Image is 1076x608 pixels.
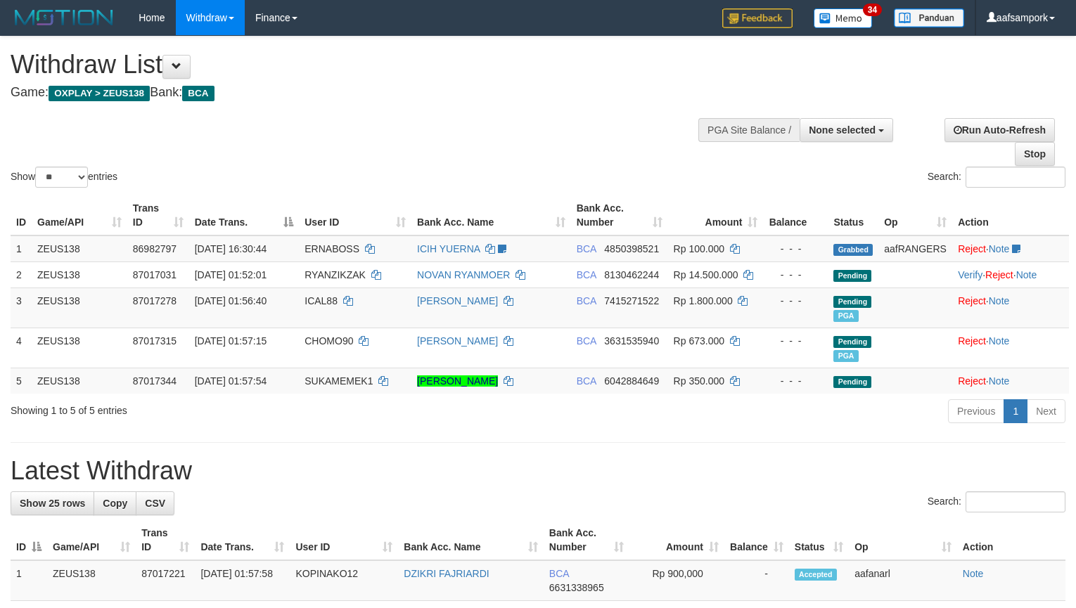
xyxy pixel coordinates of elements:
span: [DATE] 01:57:54 [195,375,267,387]
td: · [952,368,1069,394]
h1: Latest Withdraw [11,457,1065,485]
th: Date Trans.: activate to sort column ascending [195,520,290,560]
a: Verify [958,269,982,280]
th: Action [957,520,1065,560]
span: Copy 8130462244 to clipboard [604,269,659,280]
span: RYANZIKZAK [305,269,366,280]
span: BCA [577,335,596,347]
span: CHOMO90 [305,335,353,347]
h1: Withdraw List [11,51,703,79]
a: 1 [1004,399,1027,423]
a: Reject [958,335,986,347]
span: Marked by aafanarl [833,350,858,362]
a: Note [989,335,1010,347]
td: · [952,287,1069,328]
span: BCA [577,243,596,254]
span: BCA [182,86,214,101]
span: ERNABOSS [305,243,359,254]
span: CSV [145,498,165,509]
span: None selected [809,124,876,136]
span: Copy 4850398521 to clipboard [604,243,659,254]
a: Show 25 rows [11,491,94,515]
a: Note [989,243,1010,254]
span: [DATE] 01:52:01 [195,269,267,280]
a: Reject [958,295,986,306]
h4: Game: Bank: [11,86,703,100]
a: CSV [136,491,174,515]
span: [DATE] 01:56:40 [195,295,267,306]
label: Search: [928,167,1065,188]
th: Game/API: activate to sort column ascending [47,520,136,560]
label: Show entries [11,167,117,188]
span: 87017278 [133,295,177,306]
td: 1 [11,560,47,601]
th: Bank Acc. Number: activate to sort column ascending [571,195,668,235]
span: BCA [577,269,596,280]
td: ZEUS138 [32,261,127,287]
td: 2 [11,261,32,287]
th: Trans ID: activate to sort column ascending [127,195,189,235]
td: ZEUS138 [32,287,127,328]
div: Showing 1 to 5 of 5 entries [11,398,438,418]
span: Rp 673.000 [674,335,724,347]
input: Search: [966,167,1065,188]
th: ID: activate to sort column descending [11,520,47,560]
a: Run Auto-Refresh [944,118,1055,142]
td: ZEUS138 [32,235,127,262]
a: Note [989,375,1010,387]
span: Rp 350.000 [674,375,724,387]
td: · · [952,261,1069,287]
td: aafRANGERS [878,235,952,262]
td: 5 [11,368,32,394]
label: Search: [928,491,1065,512]
th: Status: activate to sort column ascending [789,520,849,560]
th: Op: activate to sort column ascending [878,195,952,235]
span: 87017031 [133,269,177,280]
a: Note [1016,269,1037,280]
span: Pending [833,296,871,308]
th: Amount: activate to sort column ascending [668,195,764,235]
div: - - - [769,334,822,348]
a: Note [989,295,1010,306]
span: 34 [863,4,882,16]
td: KOPINAKO12 [290,560,398,601]
span: Accepted [795,569,837,581]
th: Op: activate to sort column ascending [849,520,957,560]
span: Marked by aafanarl [833,310,858,322]
a: [PERSON_NAME] [417,375,498,387]
div: - - - [769,242,822,256]
td: ZEUS138 [47,560,136,601]
td: 87017221 [136,560,195,601]
span: SUKAMEMEK1 [305,375,373,387]
img: MOTION_logo.png [11,7,117,28]
span: Copy 7415271522 to clipboard [604,295,659,306]
a: [PERSON_NAME] [417,295,498,306]
th: Bank Acc. Number: activate to sort column ascending [544,520,629,560]
span: Rp 100.000 [674,243,724,254]
span: Pending [833,270,871,282]
span: Copy [103,498,127,509]
img: Feedback.jpg [722,8,793,28]
span: ICAL88 [305,295,338,306]
span: BCA [577,375,596,387]
img: Button%20Memo.svg [814,8,873,28]
span: [DATE] 16:30:44 [195,243,267,254]
td: ZEUS138 [32,328,127,368]
span: Rp 14.500.000 [674,269,738,280]
td: Rp 900,000 [629,560,724,601]
th: Action [952,195,1069,235]
span: Copy 3631535940 to clipboard [604,335,659,347]
div: - - - [769,268,822,282]
td: · [952,235,1069,262]
a: Reject [958,375,986,387]
th: Date Trans.: activate to sort column descending [189,195,300,235]
span: Copy 6631338965 to clipboard [549,582,604,593]
th: Status [828,195,878,235]
td: 4 [11,328,32,368]
span: Pending [833,336,871,348]
select: Showentries [35,167,88,188]
th: Balance: activate to sort column ascending [724,520,789,560]
span: 87017344 [133,375,177,387]
a: Previous [948,399,1004,423]
span: BCA [549,568,569,579]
